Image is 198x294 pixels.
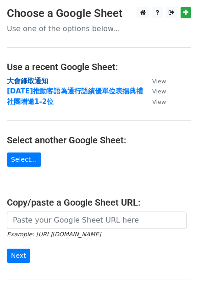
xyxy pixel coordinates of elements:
h4: Use a recent Google Sheet: [7,61,191,72]
a: [DATE]推動客語為通行語績優單位表揚典禮 [7,87,143,95]
a: 大會錄取通知 [7,77,48,85]
a: 社團增邀1-2位 [7,98,54,106]
input: Next [7,249,30,263]
a: View [143,77,166,85]
h3: Choose a Google Sheet [7,7,191,20]
a: View [143,87,166,95]
small: View [152,98,166,105]
a: Select... [7,152,41,167]
small: Example: [URL][DOMAIN_NAME] [7,231,101,238]
p: Use one of the options below... [7,24,191,33]
small: View [152,78,166,85]
h4: Copy/paste a Google Sheet URL: [7,197,191,208]
h4: Select another Google Sheet: [7,135,191,146]
div: 聊天小工具 [152,250,198,294]
input: Paste your Google Sheet URL here [7,212,187,229]
small: View [152,88,166,95]
a: View [143,98,166,106]
iframe: Chat Widget [152,250,198,294]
